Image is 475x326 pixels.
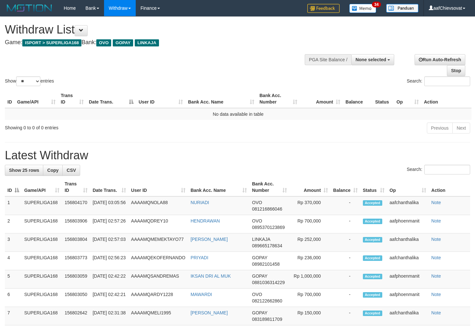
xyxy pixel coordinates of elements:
td: [DATE] 02:57:03 [90,233,129,252]
td: - [331,289,360,307]
th: Trans ID: activate to sort column ascending [58,90,86,108]
a: IKSAN DRI AL MUK [191,273,231,279]
span: Copy 082122662860 to clipboard [252,298,282,303]
h1: Withdraw List [5,23,310,36]
th: Bank Acc. Name: activate to sort column ascending [185,90,257,108]
th: Action [429,178,470,196]
td: - [331,307,360,325]
td: aafchanthalika [387,233,429,252]
td: 4 [5,252,22,270]
span: OVO [252,218,262,223]
td: [DATE] 03:05:56 [90,196,129,215]
td: aafchanthalika [387,307,429,325]
a: Copy [43,165,63,176]
td: SUPERLIGA168 [22,252,62,270]
td: 156804170 [62,196,90,215]
td: aafphoenmanit [387,270,429,289]
span: Accepted [363,237,382,242]
a: Show 25 rows [5,165,43,176]
span: GOPAY [252,273,267,279]
span: ISPORT > SUPERLIGA168 [22,39,81,46]
td: SUPERLIGA168 [22,215,62,233]
label: Search: [407,165,470,174]
span: Accepted [363,274,382,279]
a: Note [431,218,441,223]
a: Note [431,310,441,315]
a: Run Auto-Refresh [415,54,465,65]
td: AAAAMQSANDREMAS [129,270,188,289]
img: Button%20Memo.svg [349,4,376,13]
div: PGA Site Balance / [305,54,351,65]
td: [DATE] 02:57:26 [90,215,129,233]
span: None selected [355,57,386,62]
th: Game/API: activate to sort column ascending [15,90,58,108]
td: Rp 1,000,000 [290,270,331,289]
td: SUPERLIGA168 [22,307,62,325]
td: 156803050 [62,289,90,307]
span: GOPAY [252,255,267,260]
td: AAAAMQMELI1995 [129,307,188,325]
span: GOPAY [252,310,267,315]
td: 156803804 [62,233,90,252]
div: Showing 0 to 0 of 0 entries [5,122,193,131]
img: Feedback.jpg [307,4,340,13]
h4: Game: Bank: [5,39,310,46]
th: Balance [343,90,373,108]
span: OVO [252,292,262,297]
th: Status: activate to sort column ascending [360,178,387,196]
a: CSV [62,165,80,176]
th: Date Trans.: activate to sort column ascending [90,178,129,196]
td: 1 [5,196,22,215]
td: - [331,215,360,233]
td: AAAAMQEKOFERNANDO [129,252,188,270]
th: Op: activate to sort column ascending [394,90,421,108]
th: Game/API: activate to sort column ascending [22,178,62,196]
a: Note [431,200,441,205]
td: [DATE] 02:56:23 [90,252,129,270]
td: AAAAMQMEMEKTAYO77 [129,233,188,252]
td: Rp 236,000 [290,252,331,270]
td: [DATE] 02:42:22 [90,270,129,289]
td: 156802642 [62,307,90,325]
td: Rp 700,000 [290,289,331,307]
th: Bank Acc. Name: activate to sort column ascending [188,178,249,196]
a: NURIADI [191,200,209,205]
span: Accepted [363,219,382,224]
th: Bank Acc. Number: activate to sort column ascending [249,178,290,196]
td: Rp 150,000 [290,307,331,325]
th: User ID: activate to sort column ascending [136,90,185,108]
button: None selected [351,54,394,65]
a: Note [431,255,441,260]
td: AAAAMQNOLA88 [129,196,188,215]
a: Next [452,123,470,133]
select: Showentries [16,76,40,86]
td: aafchanthalika [387,196,429,215]
span: LINKAJA [135,39,159,46]
img: MOTION_logo.png [5,3,54,13]
td: aafphoenmanit [387,289,429,307]
span: OVO [96,39,111,46]
td: - [331,252,360,270]
a: [PERSON_NAME] [191,310,228,315]
td: [DATE] 02:42:21 [90,289,129,307]
td: - [331,196,360,215]
td: 156803773 [62,252,90,270]
th: ID [5,90,15,108]
th: Amount: activate to sort column ascending [290,178,331,196]
th: Trans ID: activate to sort column ascending [62,178,90,196]
span: Copy [47,168,58,173]
a: Previous [427,123,453,133]
td: 156803906 [62,215,90,233]
td: 3 [5,233,22,252]
th: User ID: activate to sort column ascending [129,178,188,196]
span: Accepted [363,311,382,316]
th: Op: activate to sort column ascending [387,178,429,196]
td: aafphoenmanit [387,215,429,233]
a: MAWARDI [191,292,212,297]
span: Copy 08982101458 to clipboard [252,262,280,267]
span: Copy 0881036314229 to clipboard [252,280,285,285]
span: Copy 0895370123869 to clipboard [252,225,285,230]
td: Rp 370,000 [290,196,331,215]
a: Note [431,237,441,242]
td: SUPERLIGA168 [22,289,62,307]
